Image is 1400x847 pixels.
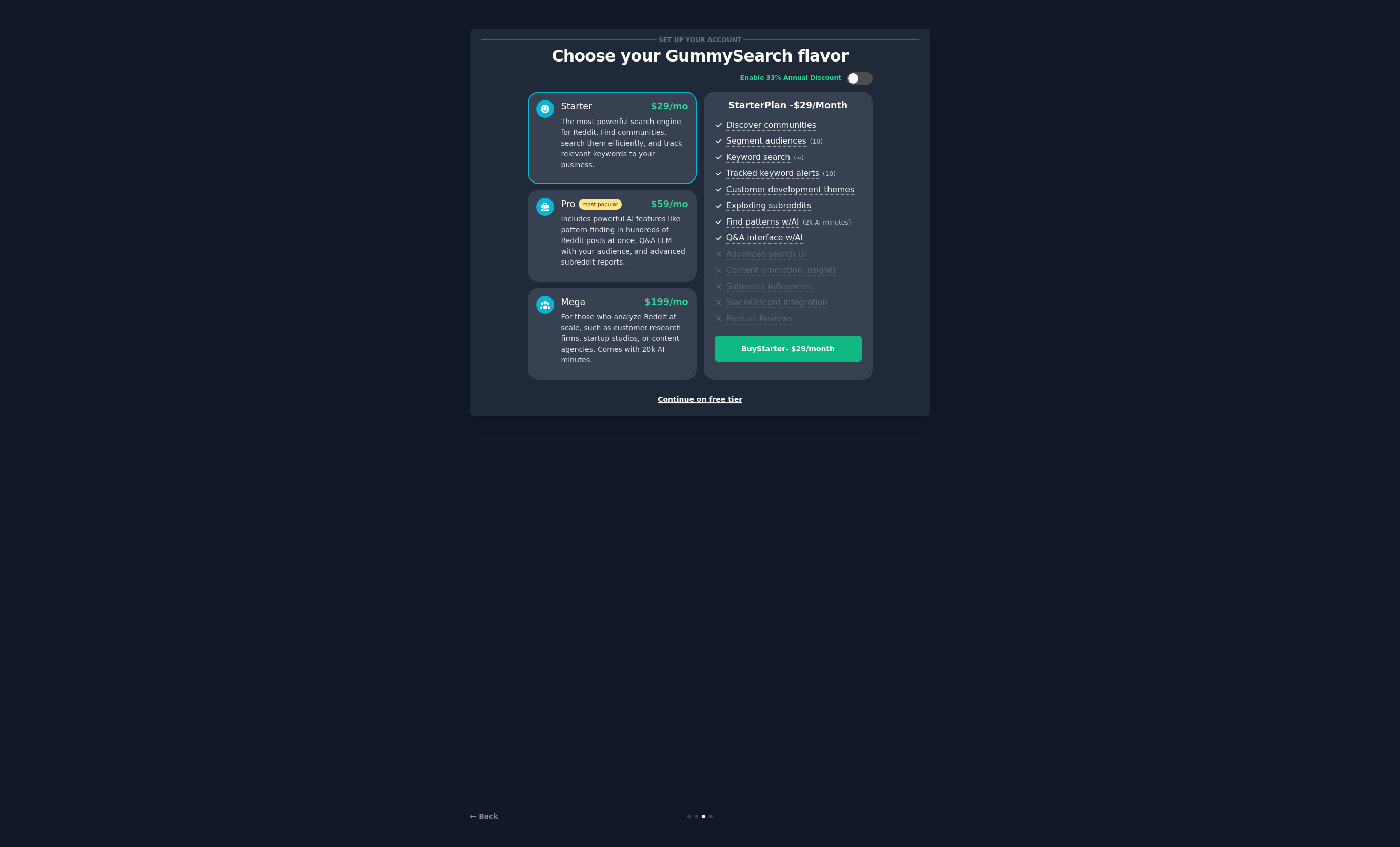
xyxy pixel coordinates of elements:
[726,297,828,308] span: Slack/Discord integration
[726,120,816,131] span: Discover communities
[481,47,919,65] p: Choose your GummySearch flavor
[561,214,688,268] p: Includes powerful AI features like pattern-finding in hundreds of Reddit posts at once, Q&A LLM w...
[726,249,806,260] span: Advanced search UI
[726,281,813,292] span: Subreddit influencers
[650,101,688,111] span: $ 29 /mo
[470,812,498,820] a: ← Back
[561,312,688,366] p: For those who analyze Reddit at scale, such as customer research firms, startup studios, or conte...
[657,34,743,45] span: Set up your account
[726,136,806,147] span: Segment audiences
[726,200,811,211] span: Exploding subreddits
[794,154,804,162] span: ( ∞ )
[650,199,688,209] span: $ 59 /mo
[726,265,837,276] span: Content promotion insights
[715,99,862,112] p: Starter Plan -
[726,217,799,228] span: Find patterns w/AI
[726,168,819,179] span: Tracked keyword alerts
[810,138,823,145] span: ( 10 )
[715,344,861,354] div: Buy Starter - $ 29 /month
[579,199,622,210] span: most popular
[561,116,688,170] p: The most powerful search engine for Reddit. Find communities, search them efficiently, and track ...
[561,198,622,211] div: Pro
[715,336,862,362] button: BuyStarter- $29/month
[740,74,842,83] div: Enable 33% Annual Discount
[726,152,791,163] span: Keyword search
[644,297,688,307] span: $ 199 /mo
[823,170,836,177] span: ( 10 )
[726,185,855,195] span: Customer development themes
[803,219,851,226] span: ( 2k AI minutes )
[726,314,793,325] span: Product Reviews
[481,394,919,405] div: Continue on free tier
[794,100,848,110] span: $ 29 /month
[561,100,593,113] div: Starter
[561,296,586,309] div: Mega
[726,233,803,244] span: Q&A interface w/AI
